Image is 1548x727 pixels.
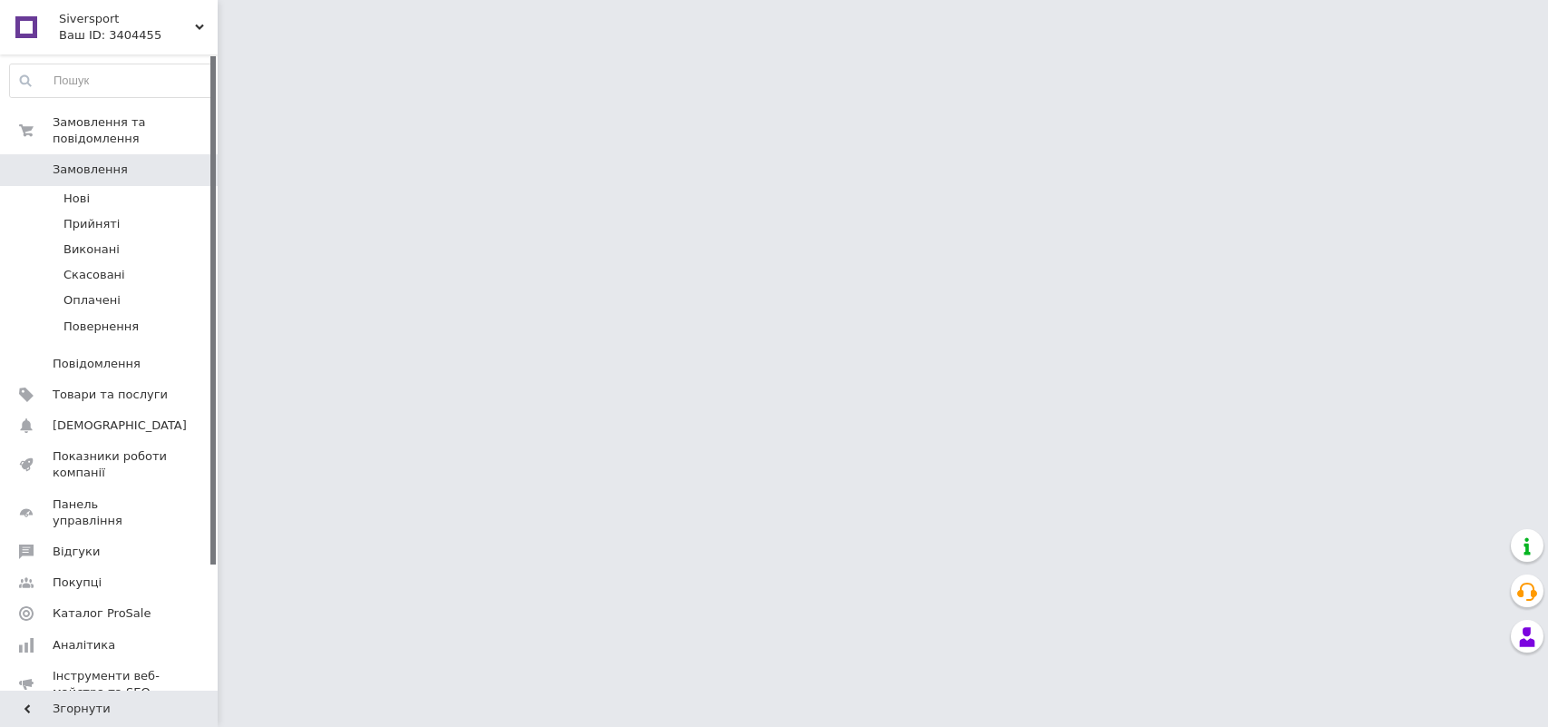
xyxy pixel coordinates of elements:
span: Скасовані [63,267,125,283]
span: Повернення [63,319,139,335]
span: Замовлення та повідомлення [53,114,218,147]
span: Оплачені [63,292,121,309]
span: Інструменти веб-майстра та SEO [53,668,168,701]
span: Показники роботи компанії [53,448,168,481]
span: [DEMOGRAPHIC_DATA] [53,418,187,434]
span: Відгуки [53,544,100,560]
span: Аналітика [53,637,115,653]
span: Каталог ProSale [53,605,151,622]
span: Панель управління [53,496,168,529]
span: Замовлення [53,162,128,178]
span: Siversport [59,11,195,27]
span: Товари та послуги [53,387,168,403]
input: Пошук [10,64,212,97]
span: Покупці [53,575,102,591]
span: Виконані [63,241,120,258]
span: Прийняті [63,216,120,232]
span: Нові [63,191,90,207]
span: Повідомлення [53,356,141,372]
div: Ваш ID: 3404455 [59,27,218,44]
